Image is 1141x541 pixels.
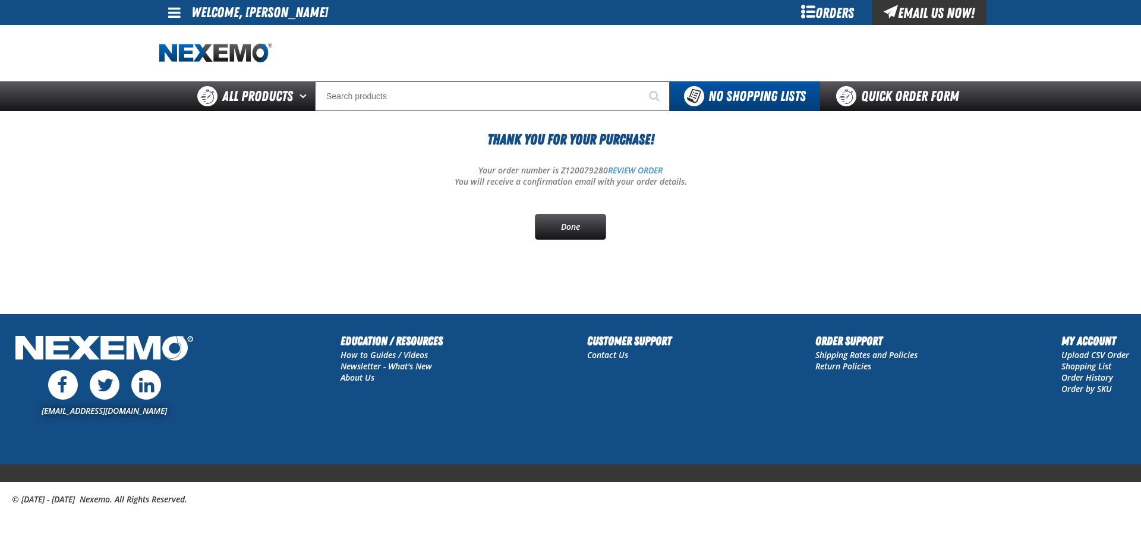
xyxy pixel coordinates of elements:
[670,81,820,111] button: You do not have available Shopping Lists. Open to Create a New List
[708,88,806,105] span: No Shopping Lists
[222,86,293,107] span: All Products
[341,360,432,372] a: Newsletter - What's New
[159,165,982,176] p: Your order number is Z120079280
[640,81,670,111] button: Start Searching
[815,332,918,350] h2: Order Support
[820,81,981,111] a: Quick Order Form
[341,372,374,383] a: About Us
[295,81,315,111] button: Open All Products pages
[341,349,428,360] a: How to Guides / Videos
[1061,332,1129,350] h2: My Account
[587,332,672,350] h2: Customer Support
[815,360,871,372] a: Return Policies
[341,332,443,350] h2: Education / Resources
[42,405,167,416] a: [EMAIL_ADDRESS][DOMAIN_NAME]
[587,349,628,360] a: Contact Us
[608,164,663,176] a: REVIEW ORDER
[1061,360,1111,372] a: Shopping List
[159,129,982,150] h1: Thank You For Your Purchase!
[159,43,272,64] img: Nexemo logo
[815,349,918,360] a: Shipping Rates and Policies
[159,176,982,188] p: You will receive a confirmation email with your order details.
[1061,383,1112,394] a: Order by SKU
[535,214,606,240] a: Done
[12,332,197,367] img: Nexemo Logo
[315,81,670,111] input: Search
[1061,372,1113,383] a: Order History
[159,43,272,64] a: Home
[1061,349,1129,360] a: Upload CSV Order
